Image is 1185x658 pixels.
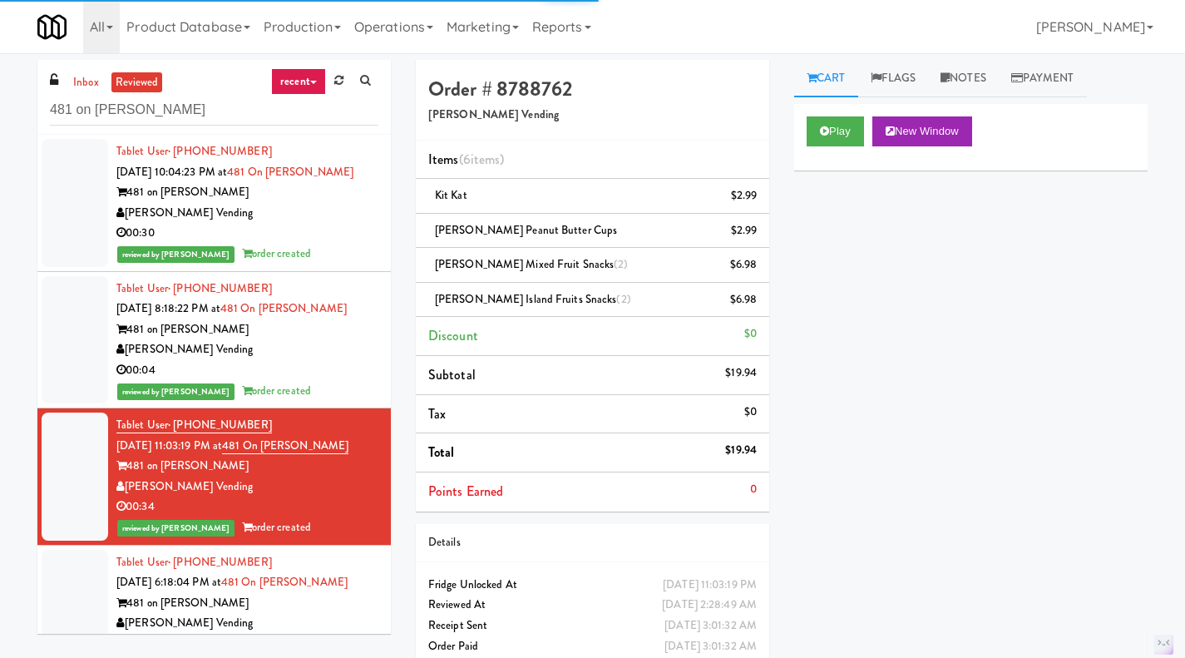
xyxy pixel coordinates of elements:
span: Subtotal [428,365,476,384]
span: Points Earned [428,482,503,501]
span: [DATE] 6:18:04 PM at [116,574,221,590]
div: [PERSON_NAME] Vending [116,613,378,634]
a: recent [271,68,326,95]
div: 481 on [PERSON_NAME] [116,593,378,614]
div: $0 [744,402,757,423]
div: $2.99 [731,220,758,241]
span: reviewed by [PERSON_NAME] [117,246,235,263]
li: Tablet User· [PHONE_NUMBER][DATE] 8:18:22 PM at481 on [PERSON_NAME]481 on [PERSON_NAME][PERSON_NA... [37,272,391,409]
input: Search vision orders [50,95,378,126]
div: 00:04 [116,360,378,381]
div: Fridge Unlocked At [428,575,757,596]
button: Play [807,116,864,146]
a: Tablet User· [PHONE_NUMBER] [116,143,272,159]
span: · [PHONE_NUMBER] [168,143,272,159]
a: Notes [928,60,999,97]
div: 00:30 [116,223,378,244]
a: 481 on [PERSON_NAME] [221,574,348,590]
a: reviewed [111,72,163,93]
div: [DATE] 2:28:49 AM [662,595,757,616]
span: · [PHONE_NUMBER] [168,280,272,296]
span: [PERSON_NAME] Mixed Fruit Snacks [435,256,629,272]
div: 481 on [PERSON_NAME] [116,182,378,203]
span: order created [242,245,311,261]
li: Tablet User· [PHONE_NUMBER][DATE] 11:03:19 PM at481 on [PERSON_NAME]481 on [PERSON_NAME][PERSON_N... [37,408,391,546]
div: $6.98 [730,255,758,275]
h5: [PERSON_NAME] Vending [428,109,757,121]
span: · [PHONE_NUMBER] [168,417,272,433]
a: Tablet User· [PHONE_NUMBER] [116,417,272,433]
div: 00:34 [116,497,378,517]
span: Kit Kat [435,187,467,203]
button: New Window [872,116,972,146]
span: reviewed by [PERSON_NAME] [117,383,235,400]
div: [DATE] 3:01:32 AM [664,636,757,657]
span: (6 ) [459,150,505,169]
span: · [PHONE_NUMBER] [168,554,272,570]
div: $6.98 [730,289,758,310]
span: [PERSON_NAME] Peanut Butter Cups [435,222,617,238]
a: Payment [999,60,1087,97]
div: [PERSON_NAME] Vending [116,203,378,224]
a: Tablet User· [PHONE_NUMBER] [116,554,272,570]
span: order created [242,383,311,398]
div: [DATE] 11:03:19 PM [663,575,757,596]
div: $0 [744,324,757,344]
img: Micromart [37,12,67,42]
div: Reviewed At [428,595,757,616]
div: Receipt Sent [428,616,757,636]
div: $2.99 [731,186,758,206]
span: order created [242,519,311,535]
span: Tax [428,404,446,423]
div: 481 on [PERSON_NAME] [116,456,378,477]
span: Discount [428,326,478,345]
span: Total [428,443,455,462]
a: Flags [858,60,929,97]
span: Items [428,150,504,169]
div: [DATE] 3:01:32 AM [664,616,757,636]
span: [DATE] 10:04:23 PM at [116,164,227,180]
div: Details [428,532,757,553]
a: 481 on [PERSON_NAME] [220,300,347,316]
div: $19.94 [725,440,757,461]
div: $19.94 [725,363,757,383]
div: [PERSON_NAME] Vending [116,339,378,360]
div: 481 on [PERSON_NAME] [116,319,378,340]
span: [PERSON_NAME] Island Fruits Snacks [435,291,631,307]
a: Tablet User· [PHONE_NUMBER] [116,280,272,296]
li: Tablet User· [PHONE_NUMBER][DATE] 10:04:23 PM at481 on [PERSON_NAME]481 on [PERSON_NAME][PERSON_N... [37,135,391,272]
div: Order Paid [428,636,757,657]
span: [DATE] 8:18:22 PM at [116,300,220,316]
span: (2) [616,291,630,307]
ng-pluralize: items [471,150,501,169]
span: [DATE] 11:03:19 PM at [116,438,222,453]
div: [PERSON_NAME] Vending [116,477,378,497]
span: reviewed by [PERSON_NAME] [117,520,235,537]
a: 481 on [PERSON_NAME] [222,438,348,454]
h4: Order # 8788762 [428,78,757,100]
span: (2) [614,256,628,272]
a: Cart [794,60,858,97]
div: 0 [750,479,757,500]
a: 481 on [PERSON_NAME] [227,164,353,180]
a: inbox [69,72,103,93]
